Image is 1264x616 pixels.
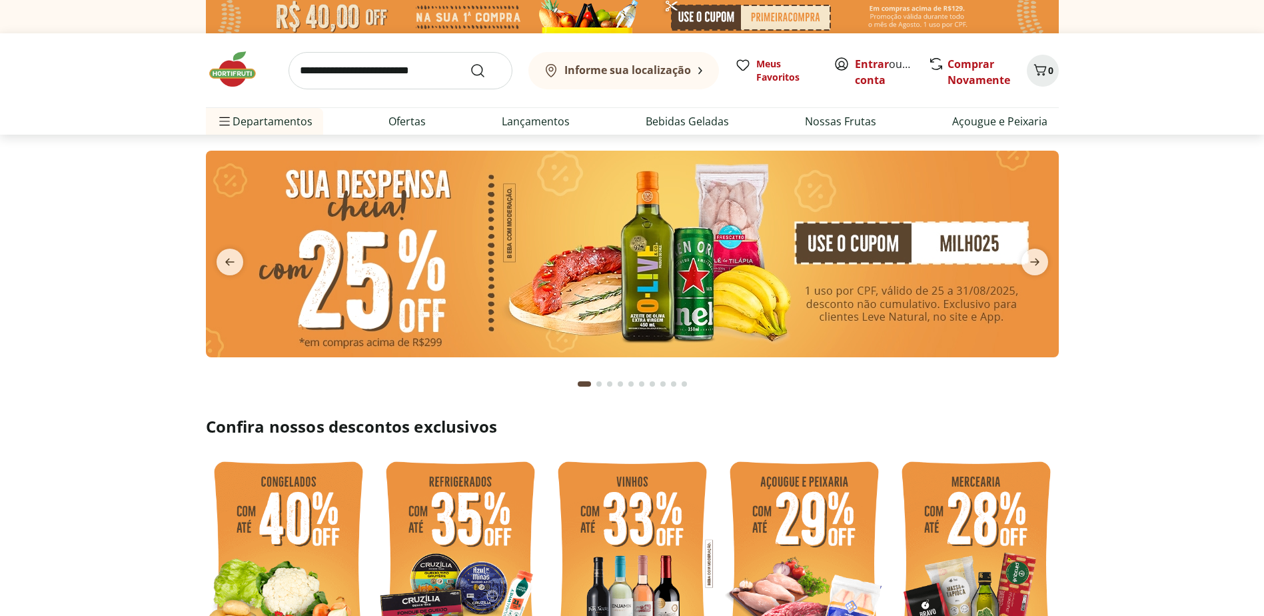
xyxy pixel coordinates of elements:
[206,49,273,89] img: Hortifruti
[594,368,604,400] button: Go to page 2 from fs-carousel
[206,416,1059,437] h2: Confira nossos descontos exclusivos
[646,113,729,129] a: Bebidas Geladas
[575,368,594,400] button: Current page from fs-carousel
[658,368,668,400] button: Go to page 8 from fs-carousel
[502,113,570,129] a: Lançamentos
[855,57,889,71] a: Entrar
[855,56,914,88] span: ou
[948,57,1010,87] a: Comprar Novamente
[217,105,233,137] button: Menu
[388,113,426,129] a: Ofertas
[206,249,254,275] button: previous
[952,113,1047,129] a: Açougue e Peixaria
[206,151,1059,357] img: cupom
[470,63,502,79] button: Submit Search
[756,57,818,84] span: Meus Favoritos
[528,52,719,89] button: Informe sua localização
[1027,55,1059,87] button: Carrinho
[626,368,636,400] button: Go to page 5 from fs-carousel
[615,368,626,400] button: Go to page 4 from fs-carousel
[636,368,647,400] button: Go to page 6 from fs-carousel
[679,368,690,400] button: Go to page 10 from fs-carousel
[604,368,615,400] button: Go to page 3 from fs-carousel
[647,368,658,400] button: Go to page 7 from fs-carousel
[1048,64,1053,77] span: 0
[805,113,876,129] a: Nossas Frutas
[1011,249,1059,275] button: next
[735,57,818,84] a: Meus Favoritos
[564,63,691,77] b: Informe sua localização
[217,105,313,137] span: Departamentos
[289,52,512,89] input: search
[855,57,928,87] a: Criar conta
[668,368,679,400] button: Go to page 9 from fs-carousel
